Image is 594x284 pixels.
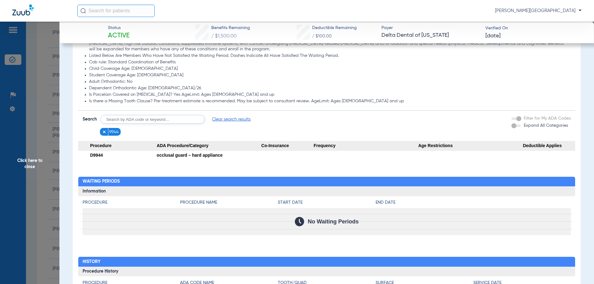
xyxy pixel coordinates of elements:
img: Search Icon [80,8,86,14]
span: Benefits Remaining [211,25,250,31]
div: occlusal guard – hard appliance [157,151,261,159]
input: Search for patients [77,5,155,17]
span: Verified On [485,25,584,32]
app-breakdown-title: End Date [376,199,571,208]
h3: Procedure History [78,267,575,277]
span: [PERSON_NAME][GEOGRAPHIC_DATA] [495,8,582,14]
h3: Information [78,186,575,196]
li: Dependent Orthodontic Age: [DEMOGRAPHIC_DATA]/26 [89,86,571,91]
span: Active [108,32,130,40]
span: Age Restrictions [418,141,523,151]
span: Co-Insurance [261,141,314,151]
app-breakdown-title: Start Date [278,199,376,208]
span: Clear search results [212,116,251,122]
span: Procedure [78,141,157,151]
span: Delta Dental of [US_STATE] [381,32,480,39]
span: Deductible Applies [523,141,575,151]
span: Expand All Categories [524,123,568,128]
img: x.svg [102,130,106,134]
h4: Procedure Name [180,199,278,206]
span: Search [83,116,97,122]
span: [DATE] [485,32,501,40]
span: 9944 [109,129,118,135]
span: Deductible Remaining [312,25,357,31]
h4: End Date [376,199,571,206]
h4: Start Date [278,199,376,206]
span: ADA Procedure/Category [157,141,261,151]
li: Is Porcelain Covered on [MEDICAL_DATA]? Yes AgeLimit: Ages [DEMOGRAPHIC_DATA] and up [89,92,571,98]
span: / $1,500.00 [211,34,237,39]
app-breakdown-title: Procedure [83,199,180,208]
label: Filter for My ADA Codes [523,115,571,122]
img: Zuub Logo [12,5,34,15]
input: Search by ADA code or keyword… [101,115,204,124]
li: Cob rule: Standard Coordination of Benefits [89,60,571,65]
h4: Procedure [83,199,180,206]
li: Adult Orthodontic: No [89,79,571,85]
h2: History [78,257,575,267]
li: Is there a Missing Tooth Clause? Pre-treatment estimate is recommended. May be subject to consult... [89,99,571,104]
span: D9944 [90,153,103,158]
span: Status [108,25,130,31]
li: Student Coverage Age: [DEMOGRAPHIC_DATA] [89,73,571,78]
li: Child Coverage Age: [DEMOGRAPHIC_DATA] [89,66,571,72]
span: / $100.00 [312,34,332,38]
span: No Waiting Periods [308,218,359,225]
img: Calendar [295,217,304,226]
app-breakdown-title: Procedure Name [180,199,278,208]
span: Frequency [314,141,418,151]
span: Payer [381,25,480,31]
h2: Waiting Periods [78,177,575,187]
li: The member's dental plan includes our Enhanced Benefits Program. This plan provides additional be... [89,36,571,52]
iframe: Chat Widget [563,254,594,284]
li: Listed Below Are Members Who Have Not Satisfied the Waiting Period. Dashes Indicate All Have Sati... [89,53,571,59]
